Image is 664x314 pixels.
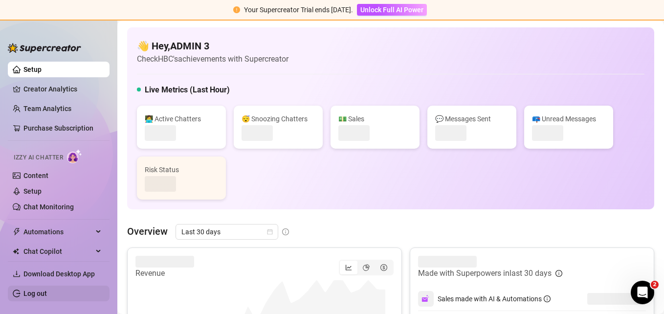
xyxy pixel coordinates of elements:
[357,4,427,16] button: Unlock Full AI Power
[267,229,273,235] span: calendar
[339,260,394,275] div: segmented control
[438,293,551,304] div: Sales made with AI & Automations
[380,264,387,271] span: dollar-circle
[23,81,102,97] a: Creator Analytics
[137,53,288,65] article: Check HBC's achievements with Supercreator
[137,39,288,53] h4: 👋 Hey, ADMIN 3
[23,203,74,211] a: Chat Monitoring
[23,120,102,136] a: Purchase Subscription
[145,164,218,175] div: Risk Status
[8,43,81,53] img: logo-BBDzfeDw.svg
[13,248,19,255] img: Chat Copilot
[23,290,47,297] a: Log out
[233,6,240,13] span: exclamation-circle
[23,66,42,73] a: Setup
[67,149,82,163] img: AI Chatter
[135,268,194,279] article: Revenue
[544,295,551,302] span: info-circle
[421,294,430,303] img: svg%3e
[13,228,21,236] span: thunderbolt
[14,153,63,162] span: Izzy AI Chatter
[23,270,95,278] span: Download Desktop App
[23,105,71,112] a: Team Analytics
[360,6,423,14] span: Unlock Full AI Power
[555,270,562,277] span: info-circle
[181,224,272,239] span: Last 30 days
[242,113,315,124] div: 😴 Snoozing Chatters
[13,270,21,278] span: download
[345,264,352,271] span: line-chart
[363,264,370,271] span: pie-chart
[23,244,93,259] span: Chat Copilot
[145,113,218,124] div: 👩‍💻 Active Chatters
[23,187,42,195] a: Setup
[338,113,412,124] div: 💵 Sales
[127,224,168,239] article: Overview
[23,172,48,179] a: Content
[631,281,654,304] iframe: Intercom live chat
[282,228,289,235] span: info-circle
[357,6,427,14] a: Unlock Full AI Power
[23,224,93,240] span: Automations
[532,113,605,124] div: 📪 Unread Messages
[435,113,509,124] div: 💬 Messages Sent
[418,268,552,279] article: Made with Superpowers in last 30 days
[145,84,230,96] h5: Live Metrics (Last Hour)
[244,6,353,14] span: Your Supercreator Trial ends [DATE].
[651,281,659,289] span: 2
